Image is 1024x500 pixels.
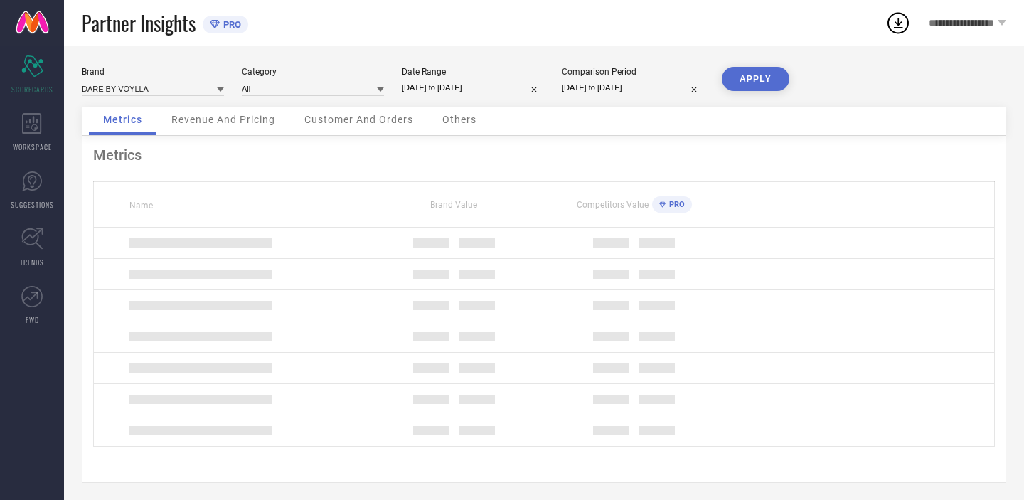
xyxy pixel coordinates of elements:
[562,80,704,95] input: Select comparison period
[402,80,544,95] input: Select date range
[666,200,685,209] span: PRO
[430,200,477,210] span: Brand Value
[11,199,54,210] span: SUGGESTIONS
[26,314,39,325] span: FWD
[722,67,789,91] button: APPLY
[577,200,649,210] span: Competitors Value
[885,10,911,36] div: Open download list
[562,67,704,77] div: Comparison Period
[103,114,142,125] span: Metrics
[93,147,995,164] div: Metrics
[402,67,544,77] div: Date Range
[220,19,241,30] span: PRO
[20,257,44,267] span: TRENDS
[129,201,153,211] span: Name
[171,114,275,125] span: Revenue And Pricing
[13,142,52,152] span: WORKSPACE
[304,114,413,125] span: Customer And Orders
[11,84,53,95] span: SCORECARDS
[82,67,224,77] div: Brand
[82,9,196,38] span: Partner Insights
[242,67,384,77] div: Category
[442,114,476,125] span: Others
